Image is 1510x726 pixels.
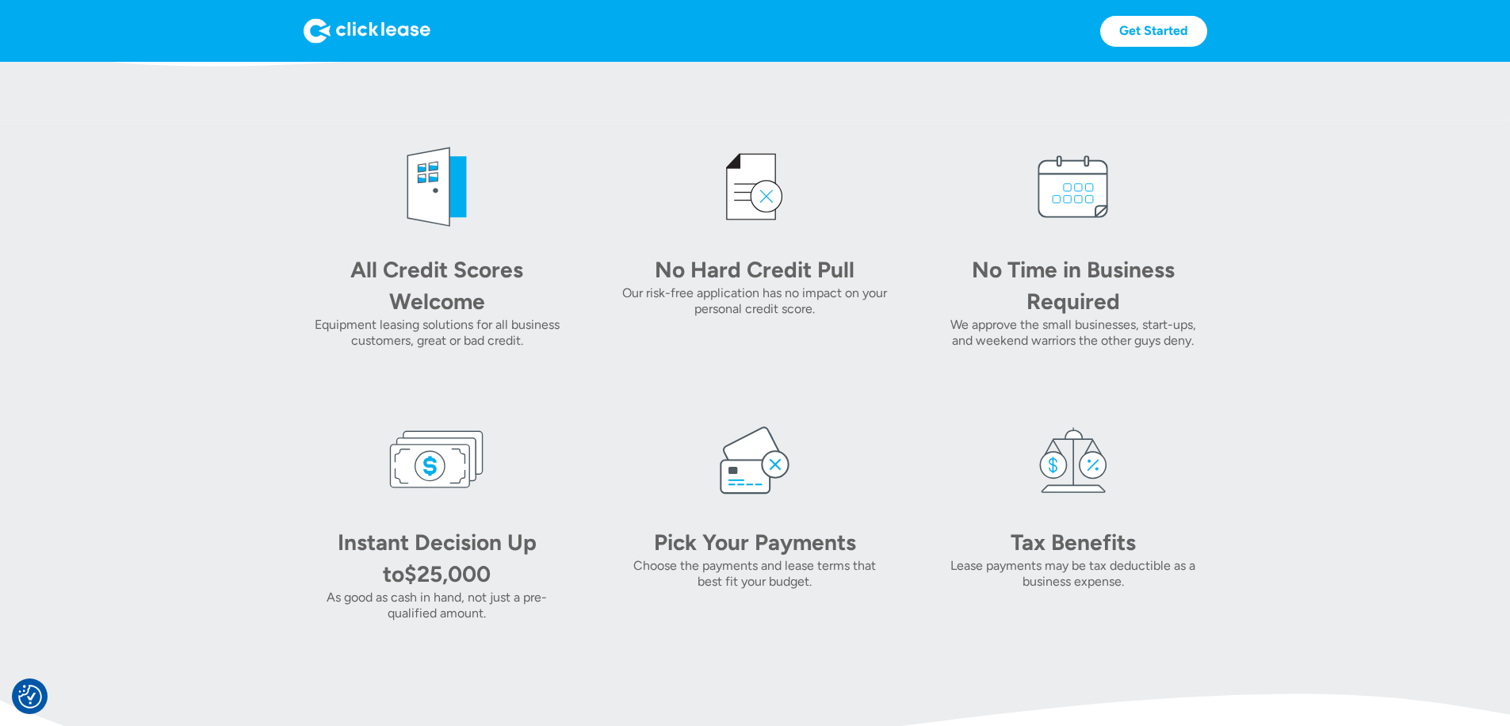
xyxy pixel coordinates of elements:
div: No Hard Credit Pull [644,254,866,285]
img: money icon [389,412,484,507]
div: As good as cash in hand, not just a pre-qualified amount. [304,590,571,621]
img: calendar icon [1026,139,1121,235]
div: Tax Benefits [962,526,1184,558]
div: Equipment leasing solutions for all business customers, great or bad credit. [304,317,571,349]
img: tax icon [1026,412,1121,507]
div: Lease payments may be tax deductible as a business expense. [939,558,1206,590]
img: Logo [304,18,430,44]
img: credit icon [707,139,802,235]
div: Choose the payments and lease terms that best fit your budget. [621,558,889,590]
div: $25,000 [404,560,491,587]
div: We approve the small businesses, start-ups, and weekend warriors the other guys deny. [939,317,1206,349]
div: Instant Decision Up to [338,529,537,587]
a: Get Started [1100,16,1207,47]
div: Pick Your Payments [644,526,866,558]
img: card icon [707,412,802,507]
div: Our risk-free application has no impact on your personal credit score. [621,285,889,317]
button: Consent Preferences [18,685,42,709]
img: Revisit consent button [18,685,42,709]
div: All Credit Scores Welcome [326,254,548,317]
img: welcome icon [389,139,484,235]
div: No Time in Business Required [962,254,1184,317]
